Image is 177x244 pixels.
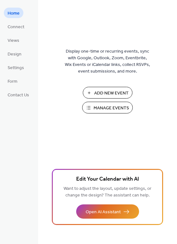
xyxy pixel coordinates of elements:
button: Manage Events [82,102,133,113]
span: Manage Events [94,105,129,112]
a: Contact Us [4,89,33,100]
a: Design [4,48,25,59]
span: Connect [8,24,24,30]
span: Design [8,51,21,58]
a: Views [4,35,23,45]
span: Edit Your Calendar with AI [76,175,139,184]
span: Display one-time or recurring events, sync with Google, Outlook, Zoom, Eventbrite, Wix Events or ... [65,48,150,75]
span: Settings [8,65,24,71]
a: Settings [4,62,28,73]
a: Home [4,8,23,18]
button: Add New Event [83,87,132,99]
span: Add New Event [94,90,129,97]
span: Contact Us [8,92,29,99]
span: Open AI Assistant [86,209,121,215]
span: Want to adjust the layout, update settings, or change the design? The assistant can help. [64,184,151,200]
span: Form [8,78,17,85]
span: Views [8,37,19,44]
a: Form [4,76,21,86]
span: Home [8,10,20,17]
a: Connect [4,21,28,32]
button: Open AI Assistant [76,204,139,219]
